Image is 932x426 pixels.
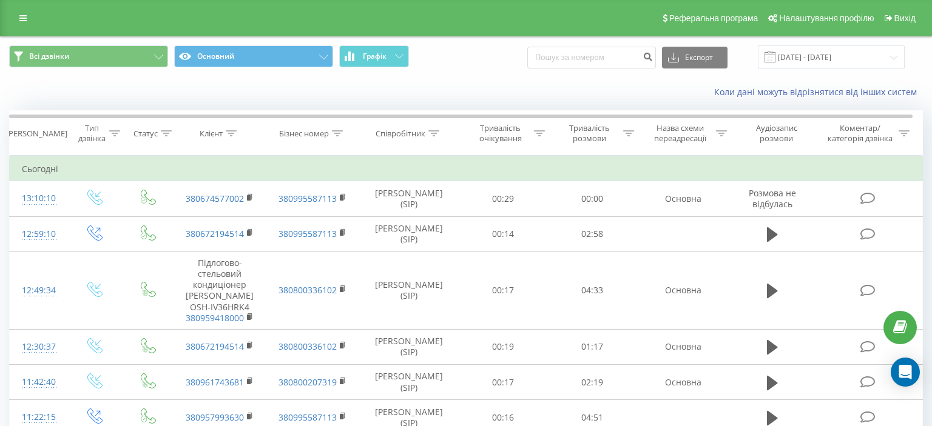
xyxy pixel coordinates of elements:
[548,365,637,400] td: 02:19
[359,329,459,364] td: [PERSON_NAME] (SIP)
[894,13,916,23] span: Вихід
[363,52,387,61] span: Графік
[359,181,459,216] td: [PERSON_NAME] (SIP)
[548,181,637,216] td: 00:00
[648,123,713,144] div: Назва схеми переадресації
[186,411,244,423] a: 380957993630
[714,86,923,98] a: Коли дані можуть відрізнятися вiд інших систем
[186,228,244,239] a: 380672194514
[459,365,548,400] td: 00:17
[470,123,531,144] div: Тривалість очікування
[279,193,337,204] a: 380995587113
[77,123,106,144] div: Тип дзвінка
[637,251,730,329] td: Основна
[29,52,69,61] span: Всі дзвінки
[548,251,637,329] td: 04:33
[6,128,67,139] div: [PERSON_NAME]
[459,216,548,251] td: 00:14
[133,128,158,139] div: Статус
[279,376,337,388] a: 380800207319
[10,157,923,181] td: Сьогодні
[825,123,896,144] div: Коментар/категорія дзвінка
[186,312,244,324] a: 380959418000
[279,128,329,139] div: Бізнес номер
[279,411,337,423] a: 380995587113
[459,181,548,216] td: 00:29
[527,47,656,68] input: Пошук за номером
[548,216,637,251] td: 02:58
[637,365,730,400] td: Основна
[662,47,728,68] button: Експорт
[669,13,758,23] span: Реферальна програма
[22,222,55,246] div: 12:59:10
[200,128,223,139] div: Клієнт
[22,370,55,394] div: 11:42:40
[174,251,266,329] td: Підлогово-стельовий кондиціонер [PERSON_NAME] OSH-IV36HRK4
[741,123,812,144] div: Аудіозапис розмови
[548,329,637,364] td: 01:17
[186,376,244,388] a: 380961743681
[376,128,425,139] div: Співробітник
[637,329,730,364] td: Основна
[637,181,730,216] td: Основна
[174,45,333,67] button: Основний
[459,329,548,364] td: 00:19
[339,45,409,67] button: Графік
[279,341,337,352] a: 380800336102
[279,284,337,296] a: 380800336102
[9,45,168,67] button: Всі дзвінки
[22,335,55,359] div: 12:30:37
[559,123,620,144] div: Тривалість розмови
[779,13,874,23] span: Налаштування профілю
[359,365,459,400] td: [PERSON_NAME] (SIP)
[749,187,796,210] span: Розмова не відбулась
[359,216,459,251] td: [PERSON_NAME] (SIP)
[186,193,244,204] a: 380674577002
[359,251,459,329] td: [PERSON_NAME] (SIP)
[459,251,548,329] td: 00:17
[22,187,55,210] div: 13:10:10
[186,341,244,352] a: 380672194514
[891,358,920,387] div: Open Intercom Messenger
[279,228,337,239] a: 380995587113
[22,279,55,302] div: 12:49:34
